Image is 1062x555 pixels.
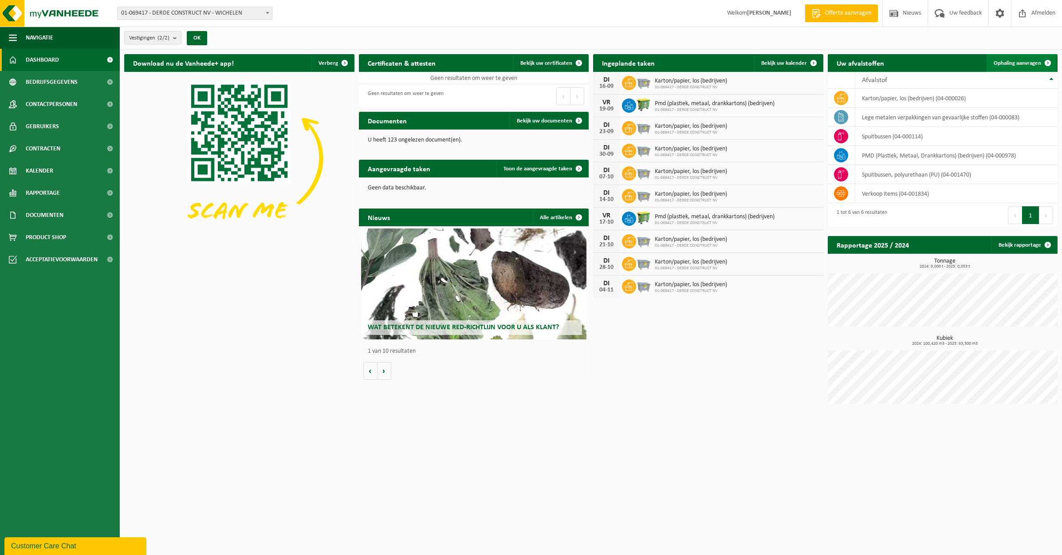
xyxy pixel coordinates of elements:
[368,324,559,331] span: Wat betekent de nieuwe RED-richtlijn voor u als klant?
[598,83,615,90] div: 16-09
[598,144,615,151] div: DI
[26,182,60,204] span: Rapportage
[26,138,60,160] span: Contracten
[598,257,615,264] div: DI
[26,27,53,49] span: Navigatie
[855,108,1058,127] td: lege metalen verpakkingen van gevaarlijke stoffen (04-000083)
[598,167,615,174] div: DI
[598,189,615,197] div: DI
[655,236,727,243] span: Karton/papier, los (bedrijven)
[655,100,775,107] span: Pmd (plastiek, metaal, drankkartons) (bedrijven)
[187,31,207,45] button: OK
[556,87,570,105] button: Previous
[496,160,588,177] a: Toon de aangevraagde taken
[655,288,727,294] span: 01-069417 - DERDE CONSTRUCT NV
[855,165,1058,184] td: spuitbussen, polyurethaan (PU) (04-001470)
[124,72,354,244] img: Download de VHEPlus App
[636,256,651,271] img: WB-2500-GAL-GY-01
[655,281,727,288] span: Karton/papier, los (bedrijven)
[1022,206,1039,224] button: 1
[157,35,169,41] count: (2/2)
[598,122,615,129] div: DI
[823,9,873,18] span: Offerte aanvragen
[991,236,1057,254] a: Bekijk rapportage
[26,49,59,71] span: Dashboard
[655,220,775,226] span: 01-069417 - DERDE CONSTRUCT NV
[855,184,1058,203] td: verkoop items (04-001834)
[1008,206,1022,224] button: Previous
[359,72,589,84] td: Geen resultaten om weer te geven
[832,335,1058,346] h3: Kubiek
[805,4,878,22] a: Offerte aanvragen
[655,168,727,175] span: Karton/papier, los (bedrijven)
[533,209,588,226] a: Alle artikelen
[363,87,444,106] div: Geen resultaten om weer te geven
[124,54,243,71] h2: Download nu de Vanheede+ app!
[359,112,416,129] h2: Documenten
[26,71,78,93] span: Bedrijfsgegevens
[598,280,615,287] div: DI
[598,197,615,203] div: 14-10
[598,287,615,293] div: 04-11
[655,191,727,198] span: Karton/papier, los (bedrijven)
[636,188,651,203] img: WB-2500-GAL-GY-01
[26,93,77,115] span: Contactpersonen
[636,278,651,293] img: WB-2500-GAL-GY-01
[987,54,1057,72] a: Ophaling aanvragen
[513,54,588,72] a: Bekijk uw certificaten
[368,185,580,191] p: Geen data beschikbaar.
[761,60,807,66] span: Bekijk uw kalender
[503,166,572,172] span: Toon de aangevraagde taken
[655,198,727,203] span: 01-069417 - DERDE CONSTRUCT NV
[319,60,338,66] span: Verberg
[655,85,727,90] span: 01-069417 - DERDE CONSTRUCT NV
[855,89,1058,108] td: karton/papier, los (bedrijven) (04-000026)
[359,209,399,226] h2: Nieuws
[359,160,439,177] h2: Aangevraagde taken
[832,342,1058,346] span: 2024: 100,420 m3 - 2025: 63,300 m3
[117,7,272,20] span: 01-069417 - DERDE CONSTRUCT NV - WICHELEN
[598,151,615,157] div: 30-09
[593,54,664,71] h2: Ingeplande taken
[26,226,66,248] span: Product Shop
[4,535,148,555] iframe: chat widget
[1039,206,1053,224] button: Next
[855,127,1058,146] td: spuitbussen (04-000114)
[598,219,615,225] div: 17-10
[655,107,775,113] span: 01-069417 - DERDE CONSTRUCT NV
[598,76,615,83] div: DI
[655,153,727,158] span: 01-069417 - DERDE CONSTRUCT NV
[368,137,580,143] p: U heeft 123 ongelezen document(en).
[517,118,572,124] span: Bekijk uw documenten
[655,78,727,85] span: Karton/papier, los (bedrijven)
[570,87,584,105] button: Next
[636,142,651,157] img: WB-2500-GAL-GY-01
[598,106,615,112] div: 19-09
[361,228,586,339] a: Wat betekent de nieuwe RED-richtlijn voor u als klant?
[598,174,615,180] div: 07-10
[636,120,651,135] img: WB-2500-GAL-GY-01
[520,60,572,66] span: Bekijk uw certificaten
[368,348,585,354] p: 1 van 10 resultaten
[598,99,615,106] div: VR
[124,31,181,44] button: Vestigingen(2/2)
[598,235,615,242] div: DI
[598,212,615,219] div: VR
[26,248,98,271] span: Acceptatievoorwaarden
[311,54,354,72] button: Verberg
[636,165,651,180] img: WB-2500-GAL-GY-01
[598,242,615,248] div: 21-10
[655,266,727,271] span: 01-069417 - DERDE CONSTRUCT NV
[118,7,272,20] span: 01-069417 - DERDE CONSTRUCT NV - WICHELEN
[598,129,615,135] div: 23-09
[655,243,727,248] span: 01-069417 - DERDE CONSTRUCT NV
[26,204,63,226] span: Documenten
[862,77,887,84] span: Afvalstof
[510,112,588,130] a: Bekijk uw documenten
[378,362,391,380] button: Volgende
[363,362,378,380] button: Vorige
[655,259,727,266] span: Karton/papier, los (bedrijven)
[747,10,791,16] strong: [PERSON_NAME]
[598,264,615,271] div: 28-10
